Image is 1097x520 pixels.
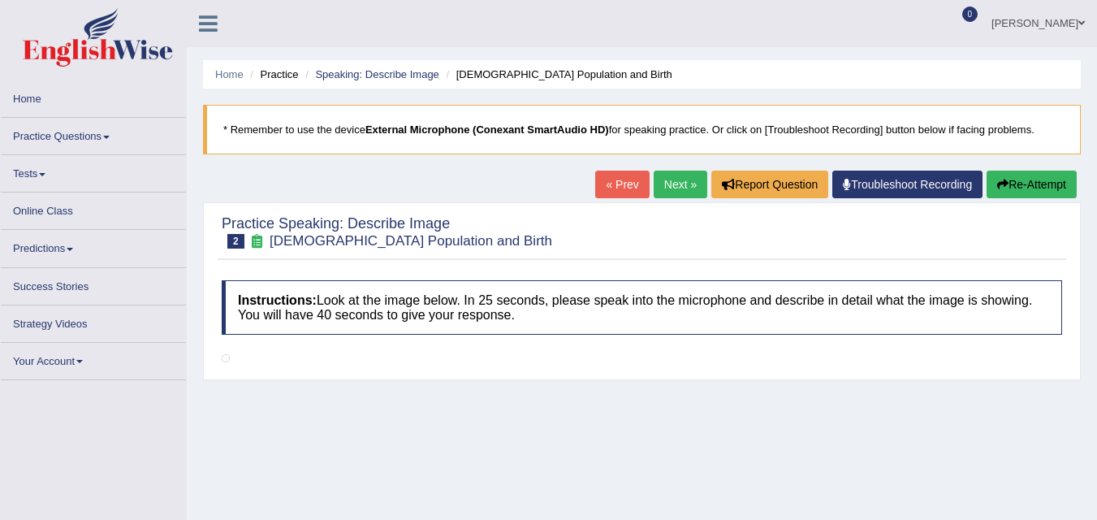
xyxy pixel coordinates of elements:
[1,118,186,149] a: Practice Questions
[248,234,266,249] small: Exam occurring question
[238,293,317,307] b: Instructions:
[442,67,672,82] li: [DEMOGRAPHIC_DATA] Population and Birth
[365,123,609,136] b: External Microphone (Conexant SmartAudio HD)
[1,230,186,262] a: Predictions
[1,155,186,187] a: Tests
[246,67,298,82] li: Practice
[1,268,186,300] a: Success Stories
[1,80,186,112] a: Home
[315,68,438,80] a: Speaking: Describe Image
[711,171,828,198] button: Report Question
[203,105,1081,154] blockquote: * Remember to use the device for speaking practice. Or click on [Troubleshoot Recording] button b...
[1,193,186,224] a: Online Class
[270,233,552,249] small: [DEMOGRAPHIC_DATA] Population and Birth
[1,343,186,375] a: Your Account
[222,280,1062,335] h4: Look at the image below. In 25 seconds, please speak into the microphone and describe in detail w...
[215,68,244,80] a: Home
[595,171,649,198] a: « Prev
[962,6,978,22] span: 0
[654,171,707,198] a: Next »
[227,234,244,249] span: 2
[987,171,1077,198] button: Re-Attempt
[832,171,983,198] a: Troubleshoot Recording
[222,216,552,249] h2: Practice Speaking: Describe Image
[1,305,186,337] a: Strategy Videos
